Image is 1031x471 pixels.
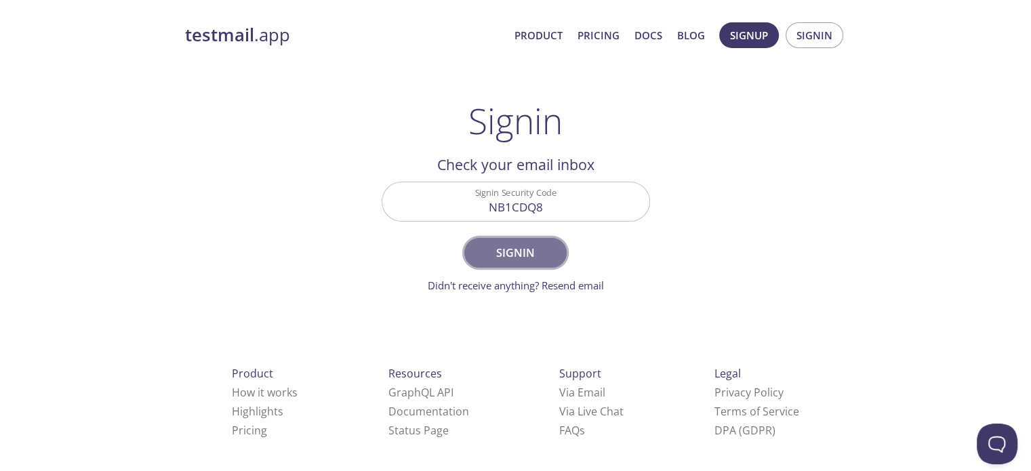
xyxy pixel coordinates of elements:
span: Signin [796,26,832,44]
span: Legal [714,366,741,381]
span: Signup [730,26,768,44]
span: Resources [388,366,442,381]
a: testmail.app [185,24,504,47]
a: How it works [232,385,298,400]
a: Status Page [388,423,449,438]
a: Pricing [578,26,620,44]
span: Product [232,366,273,381]
a: Documentation [388,404,469,419]
span: s [580,423,585,438]
a: Via Live Chat [559,404,624,419]
a: Blog [677,26,705,44]
button: Signin [464,238,566,268]
span: Signin [479,243,551,262]
span: Support [559,366,601,381]
a: DPA (GDPR) [714,423,775,438]
a: Product [514,26,563,44]
button: Signup [719,22,779,48]
a: Highlights [232,404,283,419]
a: FAQ [559,423,585,438]
a: Docs [634,26,662,44]
a: Privacy Policy [714,385,784,400]
h2: Check your email inbox [382,153,650,176]
a: Pricing [232,423,267,438]
a: Via Email [559,385,605,400]
a: Terms of Service [714,404,799,419]
iframe: Help Scout Beacon - Open [977,424,1017,464]
h1: Signin [468,100,563,141]
button: Signin [786,22,843,48]
a: Didn't receive anything? Resend email [428,279,604,292]
a: GraphQL API [388,385,453,400]
strong: testmail [185,23,254,47]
